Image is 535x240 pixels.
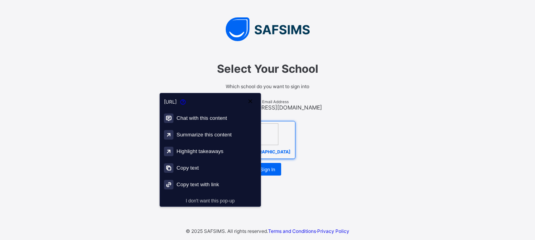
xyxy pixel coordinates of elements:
a: Privacy Policy [317,228,349,234]
span: Email Address [229,99,322,104]
span: © 2025 SAFSIMS. All rights reserved. [186,228,268,234]
span: · [268,228,349,234]
img: SAFSIMS Logo [149,17,386,41]
span: Select Your School [157,62,379,76]
span: [GEOGRAPHIC_DATA] [242,147,293,157]
span: Sign In [260,166,275,172]
span: [EMAIL_ADDRESS][DOMAIN_NAME] [229,104,322,111]
img: Himma International College [257,123,278,145]
a: Terms and Conditions [268,228,316,234]
span: Which school do you want to sign into [157,83,379,89]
